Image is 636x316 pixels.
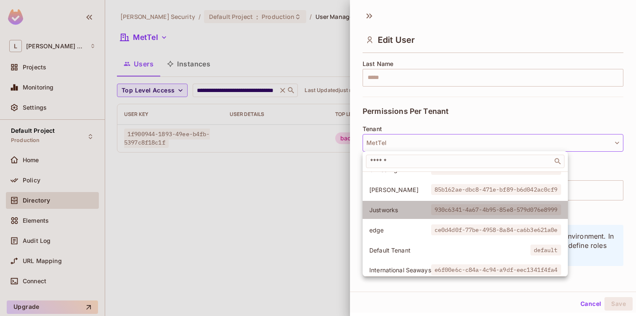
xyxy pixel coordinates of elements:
[369,226,431,234] span: edge
[369,206,431,214] span: Justworks
[369,266,431,274] span: International Seaways
[369,186,431,194] span: [PERSON_NAME]
[431,204,561,215] span: 930c6341-4a67-4b95-85e8-579d076e8999
[530,245,561,255] span: default
[369,246,530,254] span: Default Tenant
[431,264,561,275] span: e6f00e6c-c84a-4c94-a9df-eec1341f4fa4
[431,224,561,235] span: ce0d4d0f-77be-4958-8a84-ca6b3e621a0e
[431,184,561,195] span: 85b162ae-dbc8-471e-bf89-b6d042ac0cf9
